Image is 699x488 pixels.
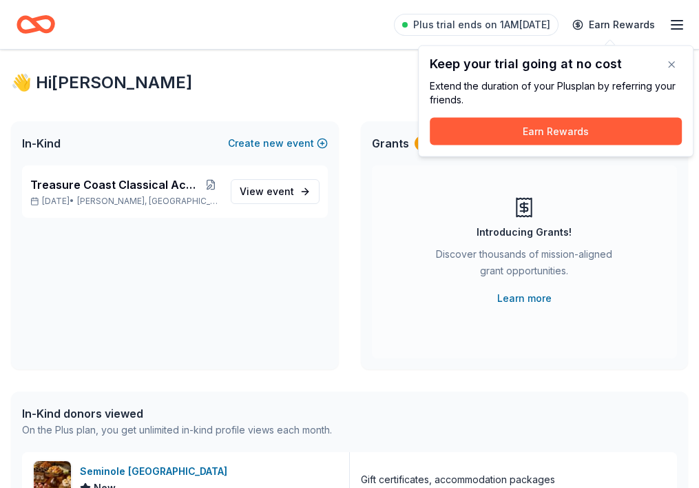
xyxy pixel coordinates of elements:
div: Gift certificates, accommodation packages [361,471,555,488]
span: Treasure Coast Classical Academy Casino Night [30,176,202,193]
div: Extend the duration of your Plus plan by referring your friends. [430,79,682,107]
span: [PERSON_NAME], [GEOGRAPHIC_DATA] [77,196,220,207]
a: Learn more [497,290,552,307]
span: In-Kind [22,135,61,152]
a: Home [17,8,55,41]
a: View event [231,179,320,204]
div: In-Kind donors viewed [22,405,332,422]
button: Createnewevent [228,135,328,152]
div: Introducing Grants! [477,224,572,241]
div: On the Plus plan, you get unlimited in-kind profile views each month. [22,422,332,438]
span: event [267,185,294,197]
span: View [240,183,294,200]
p: [DATE] • [30,196,220,207]
div: 👋 Hi [PERSON_NAME] [11,72,688,94]
div: Discover thousands of mission-aligned grant opportunities. [427,246,623,285]
div: Seminole [GEOGRAPHIC_DATA] [80,463,233,480]
div: Keep your trial going at no cost [430,57,682,71]
span: Plus trial ends on 1AM[DATE] [413,17,550,33]
a: Plus trial ends on 1AM[DATE] [394,14,559,36]
a: Earn Rewards [564,12,663,37]
span: Grants [372,135,409,152]
div: New [415,136,443,151]
button: Earn Rewards [430,118,682,145]
span: new [263,135,284,152]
